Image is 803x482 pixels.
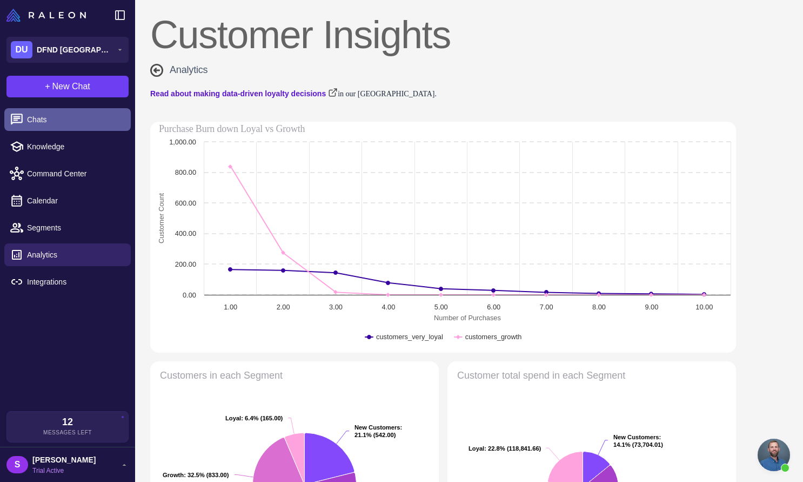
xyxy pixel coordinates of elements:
text: Customers in each Segment [160,370,283,381]
text: : 22.8% (118,841.66) [469,445,541,452]
span: Analytics [27,249,122,261]
span: Calendar [27,195,122,207]
span: Integrations [27,276,122,288]
tspan: Growth [163,472,184,478]
text: customers_very_loyal [376,333,443,341]
text: 1.00 [224,303,237,311]
span: New Chat [52,80,90,93]
text: Number of Purchases [434,314,501,322]
span: Knowledge [27,141,122,153]
text: 8.00 [592,303,606,311]
text: : 21.1% (542.00) [354,424,402,438]
span: DFND [GEOGRAPHIC_DATA] [37,44,112,56]
button: +New Chat [6,76,129,97]
div: Customer Insights [150,15,736,54]
a: Calendar [4,189,131,212]
div: DU [11,41,32,58]
img: Raleon Logo [6,9,86,22]
span: Analytics [170,63,208,77]
span: Segments [27,222,122,234]
text: : 6.4% (165.00) [225,415,283,421]
text: 10.00 [695,303,713,311]
a: Integrations [4,270,131,293]
tspan: New Customers [354,424,400,431]
a: Read about making data-driven loyalty decisions [150,88,338,100]
span: in our [GEOGRAPHIC_DATA]. [338,90,437,98]
a: Analytics [4,243,131,266]
text: : 14.1% (73,704.01) [613,434,663,448]
text: 4.00 [382,303,395,311]
text: 0.00 [183,291,196,299]
tspan: Loyal [469,445,484,452]
text: 9.00 [645,303,658,311]
span: 12 [62,417,73,427]
button: DUDFND [GEOGRAPHIC_DATA] [6,37,129,63]
text: 600.00 [175,199,196,207]
span: Command Center [27,168,122,180]
text: Customer total spend in each Segment [457,370,625,381]
text: 5.00 [434,303,448,311]
a: Segments [4,216,131,239]
tspan: Loyal [225,415,241,421]
a: Command Center [4,162,131,185]
text: 6.00 [487,303,500,311]
text: 800.00 [175,168,196,176]
div: Purchase Burn down Loyal vs Growth [159,122,305,136]
span: Chats [27,114,122,126]
a: Chats [4,108,131,131]
a: Knowledge [4,135,131,158]
text: 400.00 [175,229,196,237]
text: : 32.5% (833.00) [163,472,229,478]
text: 7.00 [540,303,553,311]
text: 3.00 [329,303,343,311]
a: Open chat [758,439,790,471]
span: + [45,80,50,93]
span: Messages Left [43,428,92,437]
text: customers_growth [465,333,522,341]
span: [PERSON_NAME] [32,454,96,466]
text: 200.00 [175,260,196,268]
text: 2.00 [277,303,290,311]
text: Customer Count [157,193,165,243]
div: S [6,456,28,473]
tspan: New Customers [613,434,659,440]
text: 1,000.00 [169,138,196,146]
span: Trial Active [32,466,96,476]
